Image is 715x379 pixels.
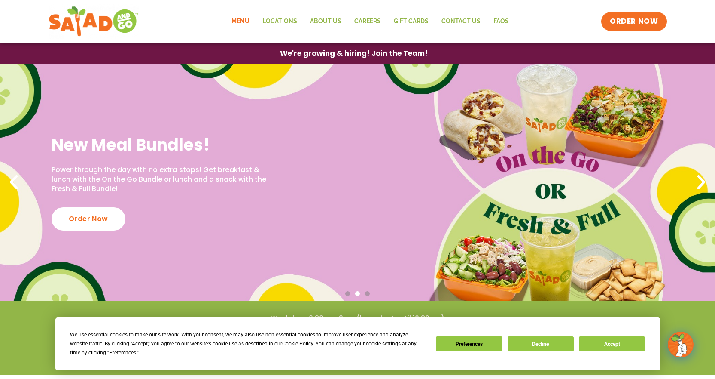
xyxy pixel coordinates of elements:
[355,291,360,296] span: Go to slide 2
[304,12,348,31] a: About Us
[256,12,304,31] a: Locations
[487,12,515,31] a: FAQs
[4,173,23,192] div: Previous slide
[579,336,645,351] button: Accept
[436,336,502,351] button: Preferences
[49,4,139,39] img: new-SAG-logo-768×292
[109,350,136,356] span: Preferences
[435,12,487,31] a: Contact Us
[17,314,698,323] h4: Weekdays 6:30am-9pm (breakfast until 10:30am)
[52,134,271,155] h2: New Meal Bundles!
[225,12,256,31] a: Menu
[52,165,271,194] p: Power through the day with no extra stops! Get breakfast & lunch with the On the Go Bundle or lun...
[387,12,435,31] a: GIFT CARDS
[348,12,387,31] a: Careers
[365,291,370,296] span: Go to slide 3
[601,12,666,31] a: ORDER NOW
[52,207,125,231] div: Order Now
[610,16,658,27] span: ORDER NOW
[508,336,574,351] button: Decline
[345,291,350,296] span: Go to slide 1
[70,330,426,357] div: We use essential cookies to make our site work. With your consent, we may also use non-essential ...
[692,173,711,192] div: Next slide
[17,327,698,337] h4: Weekends 7am-9pm (breakfast until 11am)
[55,317,660,370] div: Cookie Consent Prompt
[669,333,693,357] img: wpChatIcon
[280,50,428,57] span: We're growing & hiring! Join the Team!
[225,12,515,31] nav: Menu
[282,341,313,347] span: Cookie Policy
[267,43,441,64] a: We're growing & hiring! Join the Team!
